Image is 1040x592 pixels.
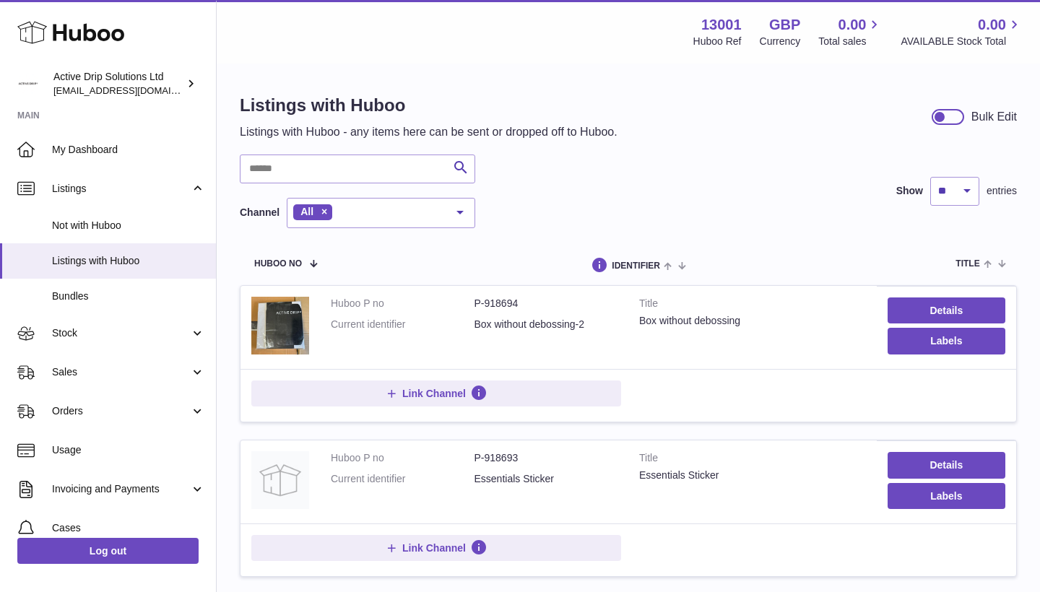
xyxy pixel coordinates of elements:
dd: Essentials Sticker [474,472,618,486]
span: Total sales [818,35,883,48]
a: Details [888,452,1005,478]
img: Box without debossing [251,297,309,354]
dd: P-918694 [474,297,618,310]
span: Cases [52,521,205,535]
span: title [955,259,979,269]
span: Not with Huboo [52,219,205,232]
span: Orders [52,404,190,418]
span: Listings [52,182,190,196]
img: Essentials Sticker [251,451,309,509]
div: Box without debossing [639,314,866,328]
span: entries [987,184,1017,198]
span: 0.00 [978,15,1006,35]
strong: 13001 [701,15,742,35]
dt: Current identifier [331,472,474,486]
button: Link Channel [251,535,621,561]
span: Sales [52,365,190,379]
button: Labels [888,483,1005,509]
div: Currency [760,35,801,48]
span: Listings with Huboo [52,254,205,268]
dd: Box without debossing-2 [474,318,618,331]
h1: Listings with Huboo [240,94,617,117]
strong: Title [639,297,866,314]
button: Link Channel [251,380,621,406]
span: Link Channel [402,387,466,400]
span: [EMAIL_ADDRESS][DOMAIN_NAME] [53,84,212,96]
dd: P-918693 [474,451,618,465]
span: AVAILABLE Stock Total [901,35,1023,48]
img: info@activedrip.com [17,73,39,95]
span: Stock [52,326,190,340]
dt: Huboo P no [331,297,474,310]
dt: Huboo P no [331,451,474,465]
div: Bulk Edit [971,109,1017,125]
span: Invoicing and Payments [52,482,190,496]
button: Labels [888,328,1005,354]
a: 0.00 AVAILABLE Stock Total [901,15,1023,48]
span: My Dashboard [52,143,205,157]
div: Huboo Ref [693,35,742,48]
span: Bundles [52,290,205,303]
strong: Title [639,451,866,469]
div: Essentials Sticker [639,469,866,482]
span: Huboo no [254,259,302,269]
span: identifier [612,261,660,271]
strong: GBP [769,15,800,35]
dt: Current identifier [331,318,474,331]
a: Log out [17,538,199,564]
label: Show [896,184,923,198]
span: All [300,206,313,217]
div: Active Drip Solutions Ltd [53,70,183,97]
p: Listings with Huboo - any items here can be sent or dropped off to Huboo. [240,124,617,140]
a: 0.00 Total sales [818,15,883,48]
a: Details [888,297,1005,323]
span: Usage [52,443,205,457]
span: 0.00 [838,15,867,35]
span: Link Channel [402,541,466,554]
label: Channel [240,206,279,219]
